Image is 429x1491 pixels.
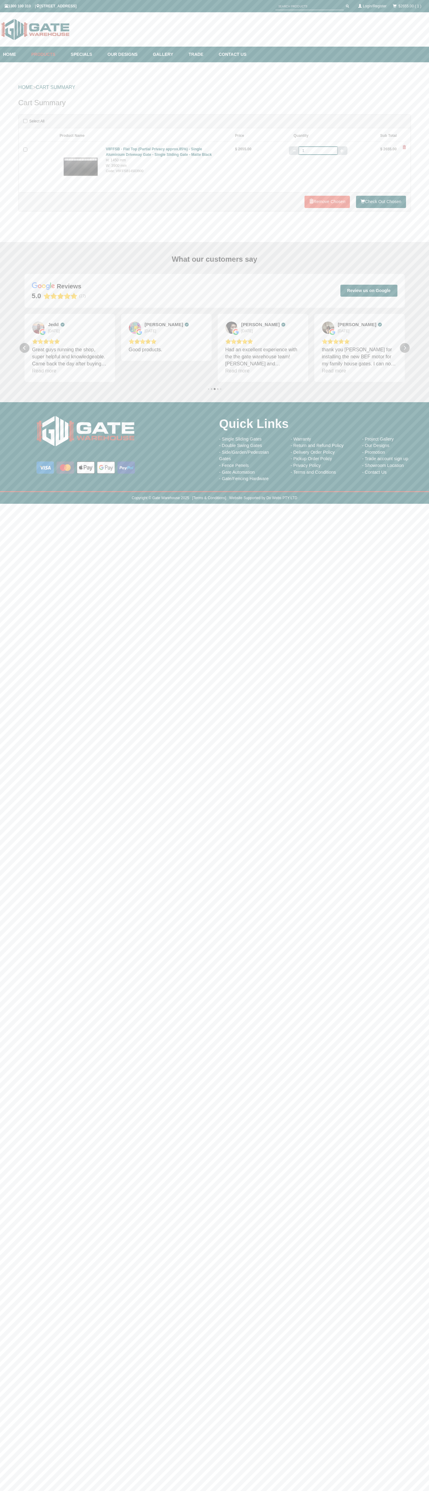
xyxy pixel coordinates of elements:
[25,314,405,382] div: Carousel
[105,47,150,62] a: Our Designs
[293,133,308,138] b: Quantity
[193,496,225,500] a: Terms & Conditions
[35,411,136,451] img: Gate Warehouse
[106,168,221,174] div: Code: V8FFSB14503900
[338,322,382,327] a: Review by LUCY LI
[362,443,389,448] a: - Our Designs
[32,322,44,334] a: View on Google
[219,411,425,436] div: Quick Links
[362,463,404,468] a: - Showroom Location
[79,294,86,298] span: (27)
[241,322,280,327] span: [PERSON_NAME]
[241,329,253,333] div: [DATE]
[291,456,332,461] a: - Pickup Order Policy
[225,346,301,367] div: Had an excellent experience with the the gate warehouse team! [PERSON_NAME] and [PERSON_NAME] was...
[362,437,394,441] a: - Project Gallery
[235,147,251,151] b: $ 2655.00
[36,85,75,90] a: Cart Summary
[219,443,262,448] a: - Double Swing Gates
[291,437,311,441] a: - Warranty
[281,322,285,327] div: Verified Customer
[291,463,321,468] a: - Privacy Policy
[32,292,78,300] div: Rating: 5.0 out of 5
[186,47,216,62] a: Trade
[35,460,136,475] img: payment options
[48,322,65,327] a: Review by Jedd
[23,119,27,123] input: Select All
[322,367,346,374] div: Read more
[48,322,59,327] span: Jedd
[225,322,238,334] img: Yifei Li
[106,163,221,168] div: W: 3900 mm
[362,470,387,475] a: - Contact Us
[32,367,56,374] div: Read more
[216,47,247,62] a: Contact Us
[20,343,29,353] div: Previous
[219,476,269,481] a: - Gate/Fencing Hardware
[305,196,350,208] a: Remove Chosen
[106,157,221,163] div: H: 1450 mm
[28,47,68,62] a: Products
[23,118,44,125] label: Select All
[129,322,141,334] img: Amy Qiu
[291,450,335,455] a: - Delivery Order Policy
[145,322,189,327] a: Review by Amy Qiu
[398,4,421,8] a: $2655.00 ( 1 )
[145,329,156,333] div: [DATE]
[338,329,350,333] div: [DATE]
[106,147,212,157] a: V8FFSB - Flat Top (Partial Privacy approx.85%) - Single Aluminium Driveway Gate - Single Sliding ...
[60,133,85,138] b: Product Name
[380,133,397,138] b: Sub Total
[322,339,397,344] div: Rating: 5.0 out of 5
[129,322,141,334] a: View on Google
[362,450,385,455] a: - Promotion
[219,463,249,468] a: - Fence Penels
[57,282,81,290] div: reviews
[68,47,105,62] a: Specials
[129,339,204,344] div: Rating: 5.0 out of 5
[356,196,406,208] a: Check Out Chosen
[235,133,244,138] b: Price
[18,85,33,90] a: HOME
[129,346,204,353] div: Good products.
[48,329,60,333] div: [DATE]
[362,456,408,461] a: - Trade account sign up
[32,292,41,300] div: 5.0
[32,346,107,367] div: Great guys running the shop, super helpful and knowledgeable. Came back the day after buying the ...
[60,322,65,327] div: Verified Customer
[363,4,386,8] a: Login/Register
[322,322,334,334] img: LUCY LI
[219,437,262,441] a: - Single Sliding Gates
[25,254,405,264] div: What our customers say
[225,367,250,374] div: Read more
[322,322,334,334] a: View on Google
[60,146,102,188] img: v8ffsb-flat-top-partial-privacy-approx85-single-aluminium-driveway-gate-single-sliding-gate-black...
[189,496,226,500] span: [ ]
[322,346,397,367] div: thank you [PERSON_NAME] for installing the new BEF motor for my family house gates. I can not say...
[5,4,77,8] span: 1300 100 310 | [STREET_ADDRESS]
[18,78,411,97] div: >
[219,470,255,475] a: - Gate Automation
[229,496,297,500] a: Website Supported by Do Webs PTY LTD
[400,343,410,353] div: Next
[291,470,336,475] a: - Terms and Conditions
[32,339,107,344] div: Rating: 5.0 out of 5
[219,450,269,461] a: - Side/Garden/Pedestrian Gates
[225,322,238,334] a: View on Google
[185,322,189,327] div: Verified Customer
[225,339,301,344] div: Rating: 5.0 out of 5
[378,322,382,327] div: Verified Customer
[150,47,186,62] a: Gallery
[3,47,28,62] a: Home
[241,322,286,327] a: Review by Yifei Li
[380,147,396,151] b: $ 2655.00
[291,443,344,448] a: - Return and Refund Policy
[338,322,377,327] span: [PERSON_NAME]
[18,97,411,114] div: Cart Summary
[347,288,391,293] span: Review us on Google
[145,322,183,327] span: [PERSON_NAME]
[275,2,344,10] input: SEARCH PRODUCTS
[340,285,397,296] button: Review us on Google
[32,322,44,334] img: Jedd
